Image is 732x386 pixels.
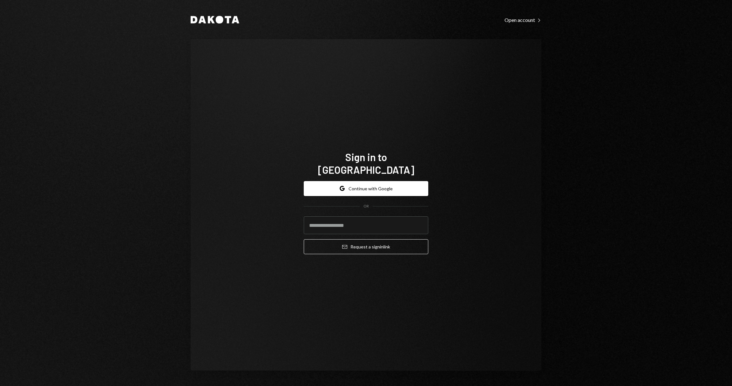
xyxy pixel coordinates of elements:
a: Open account [505,16,541,23]
button: Continue with Google [304,181,428,196]
button: Request a signinlink [304,239,428,254]
div: OR [363,204,369,209]
div: Open account [505,17,541,23]
h1: Sign in to [GEOGRAPHIC_DATA] [304,151,428,176]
